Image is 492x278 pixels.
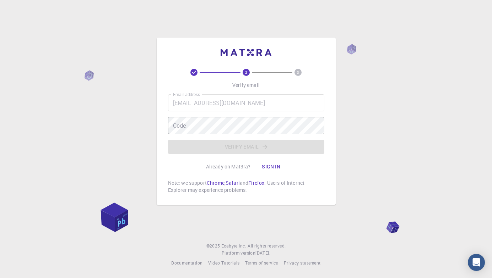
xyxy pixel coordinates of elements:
[222,250,255,257] span: Platform version
[245,70,247,75] text: 2
[208,260,239,266] span: Video Tutorials
[206,243,221,250] span: © 2025
[284,260,321,266] span: Privacy statement
[226,179,240,186] a: Safari
[297,70,299,75] text: 3
[221,243,246,250] a: Exabyte Inc.
[468,254,485,271] div: Open Intercom Messenger
[207,179,225,186] a: Chrome
[208,260,239,267] a: Video Tutorials
[221,243,246,249] span: Exabyte Inc.
[232,82,260,89] p: Verify email
[173,91,200,98] label: Email address
[245,260,278,267] a: Terms of service
[168,179,324,194] p: Note: we support , and . Users of Internet Explorer may experience problems.
[256,160,286,174] button: Sign in
[245,260,278,266] span: Terms of service
[248,179,264,186] a: Firefox
[255,250,270,257] a: [DATE].
[248,243,286,250] span: All rights reserved.
[171,260,202,266] span: Documentation
[206,163,251,170] p: Already on Mat3ra?
[171,260,202,267] a: Documentation
[255,250,270,256] span: [DATE] .
[284,260,321,267] a: Privacy statement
